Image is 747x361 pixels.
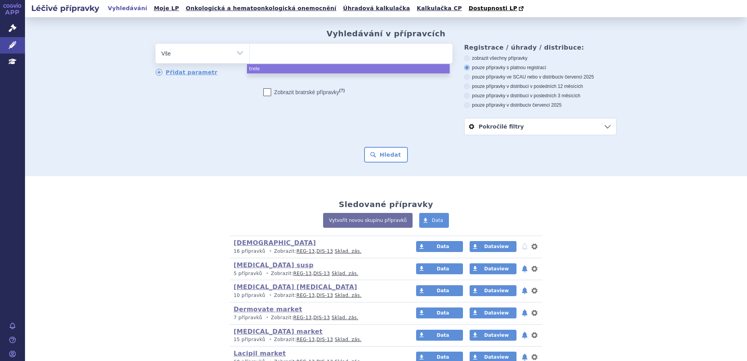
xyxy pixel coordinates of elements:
i: • [267,292,274,299]
a: Přidat parametr [155,69,218,76]
a: Sklad. zás. [332,271,359,276]
button: nastavení [531,286,538,295]
li: trele [247,64,450,73]
button: notifikace [521,242,529,251]
a: Onkologická a hematoonkologická onemocnění [183,3,339,14]
label: pouze přípravky s platnou registrací [464,64,617,71]
span: 15 přípravků [234,337,265,342]
span: Data [437,332,449,338]
a: REG-13 [297,248,315,254]
span: Data [437,354,449,360]
h2: Léčivé přípravky [25,3,105,14]
p: Zobrazit: , [234,292,401,299]
i: • [267,248,274,255]
i: • [264,270,271,277]
label: pouze přípravky v distribuci v posledních 3 měsících [464,93,617,99]
h2: Sledované přípravky [339,200,433,209]
span: Dataview [484,288,509,293]
span: Dataview [484,310,509,316]
a: Dostupnosti LP [466,3,527,14]
span: Dataview [484,266,509,272]
a: Sklad. zás. [335,248,362,254]
a: Dataview [470,330,516,341]
button: nastavení [531,308,538,318]
span: 5 přípravků [234,271,262,276]
a: DIS-13 [316,293,333,298]
label: pouze přípravky v distribuci v posledních 12 měsících [464,83,617,89]
a: Moje LP [152,3,181,14]
a: Dataview [470,307,516,318]
a: [MEDICAL_DATA] market [234,328,323,335]
span: 16 přípravků [234,248,265,254]
span: Dataview [484,332,509,338]
span: Dataview [484,244,509,249]
a: Sklad. zás. [335,293,362,298]
span: Data [437,310,449,316]
a: Data [416,263,463,274]
span: 10 přípravků [234,293,265,298]
a: [DEMOGRAPHIC_DATA] [234,239,316,247]
button: nastavení [531,264,538,273]
a: Pokročilé filtry [465,118,616,135]
a: Sklad. zás. [332,315,359,320]
a: Dataview [470,241,516,252]
a: Data [419,213,449,228]
label: pouze přípravky ve SCAU nebo v distribuci [464,74,617,80]
a: DIS-13 [313,315,330,320]
a: REG-13 [297,293,315,298]
abbr: (?) [339,88,345,93]
a: Dataview [470,263,516,274]
a: Data [416,241,463,252]
a: Sklad. zás. [335,337,362,342]
a: [MEDICAL_DATA] susp [234,261,314,269]
a: Vytvořit novou skupinu přípravků [323,213,413,228]
button: nastavení [531,331,538,340]
a: REG-13 [297,337,315,342]
a: Vyhledávání [105,3,150,14]
a: Data [416,307,463,318]
h3: Registrace / úhrady / distribuce: [464,44,617,51]
i: • [267,336,274,343]
a: Data [416,330,463,341]
span: v červenci 2025 [561,74,594,80]
span: Dataview [484,354,509,360]
span: 7 přípravků [234,315,262,320]
button: Hledat [364,147,408,163]
h2: Vyhledávání v přípravcích [327,29,446,38]
label: Zobrazit bratrské přípravky [263,88,345,96]
a: Lacipil market [234,350,286,357]
p: Zobrazit: , [234,248,401,255]
p: Zobrazit: , [234,336,401,343]
a: REG-13 [293,315,312,320]
a: Dataview [470,285,516,296]
a: Úhradová kalkulačka [341,3,413,14]
span: Data [437,266,449,272]
a: Kalkulačka CP [415,3,465,14]
span: Data [432,218,443,223]
p: Zobrazit: , [234,315,401,321]
span: v červenci 2025 [529,102,561,108]
a: DIS-13 [316,248,333,254]
a: Dermovate market [234,306,302,313]
button: notifikace [521,331,529,340]
button: notifikace [521,286,529,295]
label: zobrazit všechny přípravky [464,55,617,61]
span: Data [437,244,449,249]
button: notifikace [521,264,529,273]
button: notifikace [521,308,529,318]
a: DIS-13 [313,271,330,276]
a: REG-13 [293,271,312,276]
i: • [264,315,271,321]
button: nastavení [531,242,538,251]
a: DIS-13 [316,337,333,342]
span: Data [437,288,449,293]
p: Zobrazit: , [234,270,401,277]
label: pouze přípravky v distribuci [464,102,617,108]
a: [MEDICAL_DATA] [MEDICAL_DATA] [234,283,357,291]
a: Data [416,285,463,296]
span: Dostupnosti LP [468,5,517,11]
